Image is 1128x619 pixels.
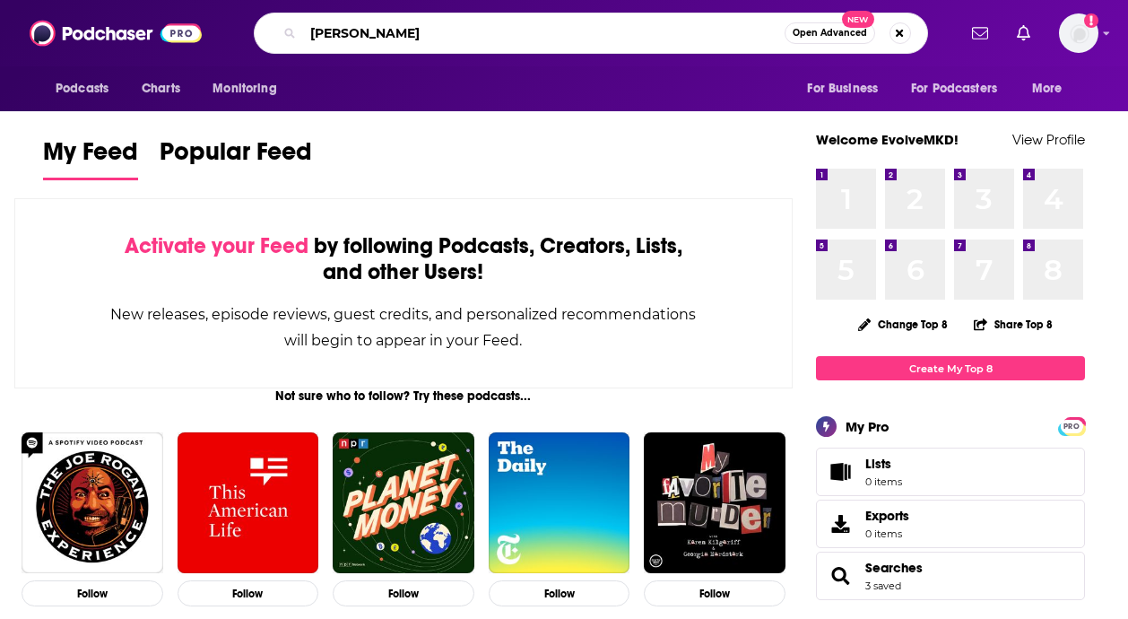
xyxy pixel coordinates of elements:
[899,72,1023,106] button: open menu
[865,475,902,488] span: 0 items
[1032,76,1063,101] span: More
[1059,13,1098,53] img: User Profile
[1020,72,1085,106] button: open menu
[200,72,299,106] button: open menu
[794,72,900,106] button: open menu
[30,16,202,50] img: Podchaser - Follow, Share and Rate Podcasts
[644,432,785,574] img: My Favorite Murder with Karen Kilgariff and Georgia Hardstark
[1061,420,1082,433] span: PRO
[842,11,874,28] span: New
[807,76,878,101] span: For Business
[333,432,474,574] img: Planet Money
[865,456,902,472] span: Lists
[816,448,1085,496] a: Lists
[865,560,923,576] a: Searches
[965,18,995,48] a: Show notifications dropdown
[1059,13,1098,53] button: Show profile menu
[865,527,909,540] span: 0 items
[43,136,138,180] a: My Feed
[303,19,785,48] input: Search podcasts, credits, & more...
[1059,13,1098,53] span: Logged in as EvolveMKD
[1010,18,1037,48] a: Show notifications dropdown
[816,552,1085,600] span: Searches
[160,136,312,178] span: Popular Feed
[43,72,132,106] button: open menu
[142,76,180,101] span: Charts
[816,500,1085,548] a: Exports
[1084,13,1098,28] svg: Add a profile image
[822,511,858,536] span: Exports
[125,232,308,259] span: Activate your Feed
[822,459,858,484] span: Lists
[973,307,1054,342] button: Share Top 8
[43,136,138,178] span: My Feed
[489,432,630,574] img: The Daily
[1012,131,1085,148] a: View Profile
[793,29,867,38] span: Open Advanced
[105,233,702,285] div: by following Podcasts, Creators, Lists, and other Users!
[22,432,163,574] img: The Joe Rogan Experience
[846,418,889,435] div: My Pro
[865,508,909,524] span: Exports
[14,388,793,404] div: Not sure who to follow? Try these podcasts...
[1061,419,1082,432] a: PRO
[254,13,928,54] div: Search podcasts, credits, & more...
[56,76,108,101] span: Podcasts
[644,580,785,606] button: Follow
[816,131,959,148] a: Welcome EvolveMKD!
[178,580,319,606] button: Follow
[178,432,319,574] img: This American Life
[816,356,1085,380] a: Create My Top 8
[22,580,163,606] button: Follow
[865,456,891,472] span: Lists
[785,22,875,44] button: Open AdvancedNew
[105,301,702,353] div: New releases, episode reviews, guest credits, and personalized recommendations will begin to appe...
[333,580,474,606] button: Follow
[822,563,858,588] a: Searches
[847,313,959,336] button: Change Top 8
[213,76,276,101] span: Monitoring
[160,136,312,180] a: Popular Feed
[865,580,901,592] a: 3 saved
[489,580,630,606] button: Follow
[911,76,997,101] span: For Podcasters
[130,72,191,106] a: Charts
